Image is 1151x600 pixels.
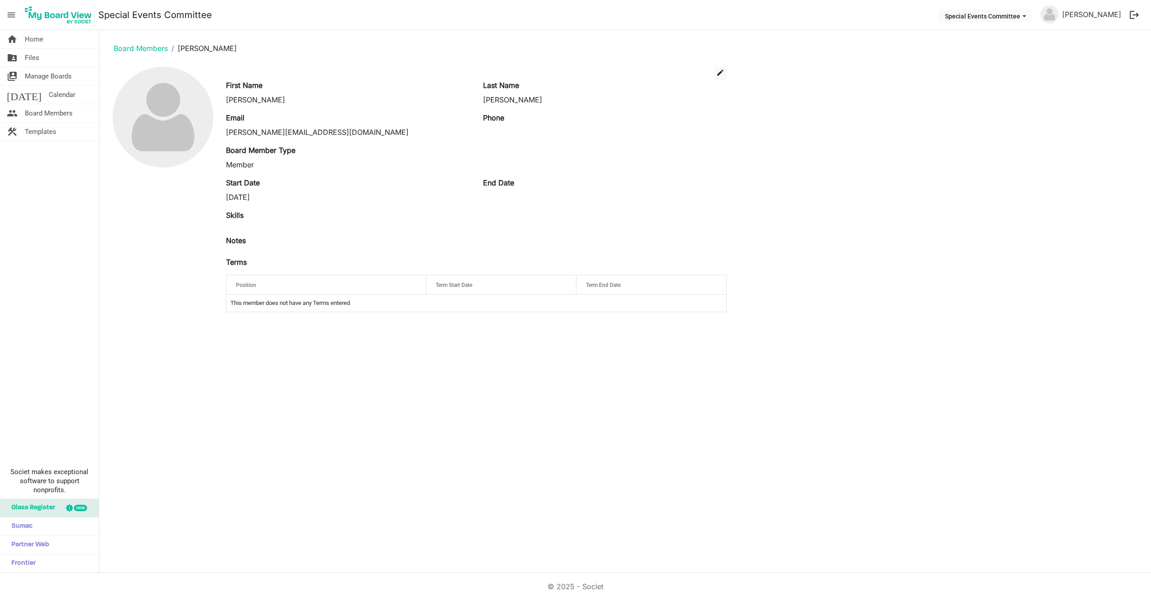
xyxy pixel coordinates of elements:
img: no-profile-picture.svg [113,67,213,167]
a: Special Events Committee [98,6,212,24]
span: Glass Register [7,499,55,517]
span: Societ makes exceptional software to support nonprofits. [4,467,95,494]
label: Email [226,112,244,123]
button: logout [1125,5,1144,24]
label: Skills [226,210,244,221]
span: Frontier [7,554,36,572]
span: Templates [25,123,56,141]
button: Special Events Committee dropdownbutton [939,9,1032,22]
a: [PERSON_NAME] [1059,5,1125,23]
span: construction [7,123,18,141]
span: Board Members [25,104,73,122]
span: Term End Date [586,282,621,288]
button: edit [714,66,727,80]
span: Position [236,282,256,288]
div: Member [226,159,470,170]
div: [PERSON_NAME] [483,94,727,105]
span: Term Start Date [436,282,472,288]
img: My Board View Logo [22,4,95,26]
a: © 2025 - Societ [548,582,603,591]
div: [PERSON_NAME] [226,94,470,105]
span: switch_account [7,67,18,85]
li: [PERSON_NAME] [168,43,237,54]
span: people [7,104,18,122]
div: [DATE] [226,192,470,203]
label: End Date [483,177,514,188]
span: menu [3,6,20,23]
a: My Board View Logo [22,4,98,26]
label: Terms [226,257,247,268]
div: [PERSON_NAME][EMAIL_ADDRESS][DOMAIN_NAME] [226,127,470,138]
label: Notes [226,235,246,246]
span: Manage Boards [25,67,72,85]
span: Sumac [7,517,32,535]
img: no-profile-picture.svg [1041,5,1059,23]
span: edit [716,69,724,77]
label: Last Name [483,80,519,91]
span: [DATE] [7,86,41,104]
a: Board Members [114,44,168,53]
label: Phone [483,112,504,123]
label: First Name [226,80,262,91]
span: Partner Web [7,536,49,554]
td: This member does not have any Terms entered [226,295,726,312]
span: Calendar [49,86,75,104]
span: Home [25,30,43,48]
label: Board Member Type [226,145,295,156]
label: Start Date [226,177,260,188]
span: folder_shared [7,49,18,67]
span: Files [25,49,39,67]
div: new [74,505,87,511]
span: home [7,30,18,48]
